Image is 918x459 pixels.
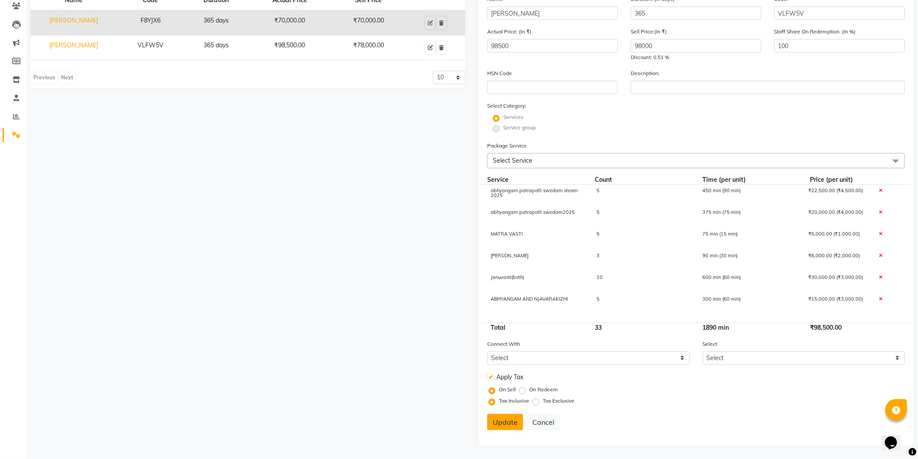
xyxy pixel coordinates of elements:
[331,10,406,36] td: ₹70,000.00
[487,142,527,150] label: Package Service
[631,54,669,60] span: Discount: 0.51 %
[696,232,802,246] div: 75 min (15 min)
[331,36,406,60] td: ₹78,000.00
[249,10,331,36] td: ₹70,000.00
[117,10,184,36] td: F8YJX6
[487,102,526,110] label: Select Category:
[802,232,873,246] div: ₹5,000.00 (₹1,000.00)
[597,296,600,302] span: 5
[696,253,802,268] div: 90 min (30 min)
[487,340,520,348] label: Connect With
[491,187,578,198] span: abhyangam patrapotli swedam steam 2025
[184,36,249,60] td: 365 days
[543,397,574,405] label: Tax Exclusive
[30,10,117,36] td: [PERSON_NAME]
[802,253,873,268] div: ₹6,000.00 (₹2,000.00)
[527,414,560,430] button: Cancel
[774,28,856,36] label: Staff Share On Redemption :(In %)
[503,113,523,121] label: Services
[249,36,331,60] td: ₹98,500.00
[487,320,509,335] span: Total
[696,275,802,290] div: 600 min (60 min)
[597,274,603,280] span: 10
[499,397,529,405] label: Tax Inclusive
[184,10,249,36] td: 365 days
[503,124,536,131] label: Service group
[496,373,523,382] span: Apply Tax
[696,175,804,184] div: Time (per unit)
[631,69,659,77] label: Description:
[493,157,532,164] span: Select Service
[804,323,876,332] div: ₹98,500.00
[696,323,804,332] div: 1890 min
[491,209,575,215] span: abhyangam patrapotli swedam2025
[491,231,523,237] span: MATRA VASTI
[696,188,802,203] div: 450 min (90 min)
[481,175,588,184] div: Service
[487,28,531,36] label: Actual Price: (In ₹)
[117,36,184,60] td: VLFW5V
[802,275,873,290] div: ₹30,000.00 (₹3,000.00)
[882,424,909,450] iframe: chat widget
[30,36,117,60] td: [PERSON_NAME]
[802,188,873,203] div: ₹22,500.00 (₹4,500.00)
[588,323,696,332] div: 33
[491,296,568,302] span: ABHYANGAM AND NJAVARAKIZHI
[631,28,667,36] label: Sell Price:(In ₹)
[491,252,528,259] span: [PERSON_NAME]
[703,340,718,348] label: Select
[802,297,873,311] div: ₹15,000.00 (₹3,000.00)
[597,231,600,237] span: 5
[804,175,876,184] div: Price (per unit)
[499,386,516,393] label: On Sell
[597,187,600,193] span: 5
[597,252,600,259] span: 3
[529,386,558,393] label: On Redeem
[491,274,524,280] span: Januvasti(both)
[802,210,873,225] div: ₹20,000.00 (₹4,000.00)
[696,297,802,311] div: 300 min (60 min)
[487,414,523,430] button: Update
[597,209,600,215] span: 5
[696,210,802,225] div: 375 min (75 min)
[588,175,696,184] div: Count
[487,69,512,77] label: HSN Code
